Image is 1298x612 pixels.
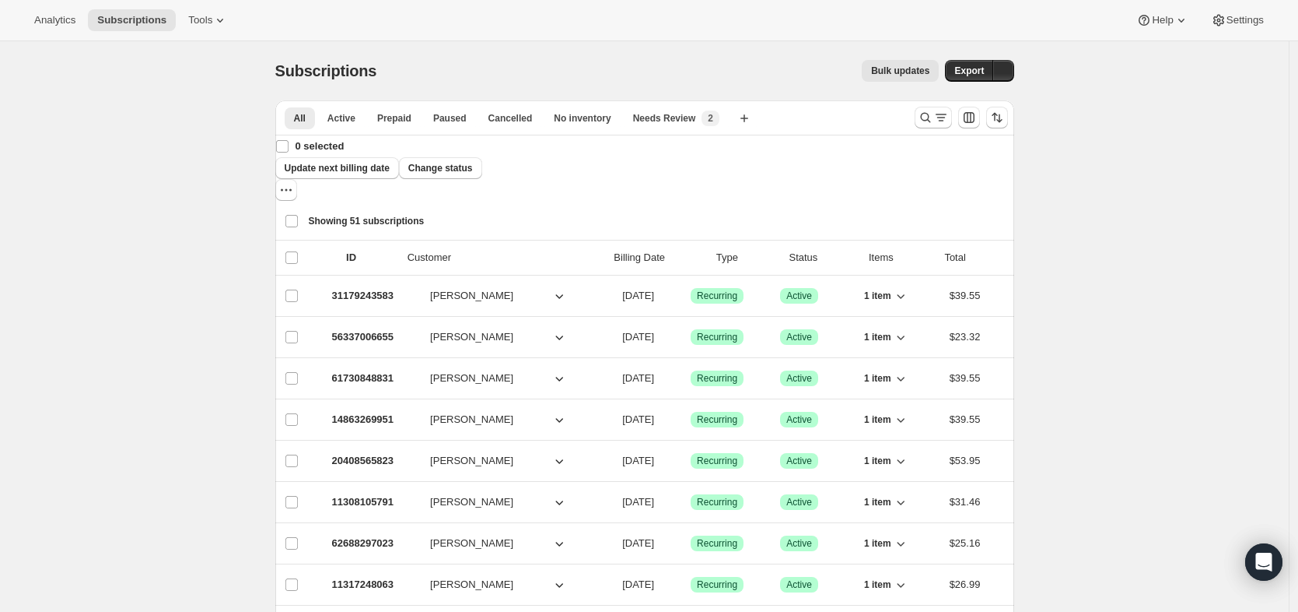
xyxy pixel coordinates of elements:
span: Active [786,579,812,591]
span: 1 item [864,372,891,385]
span: [PERSON_NAME] [430,329,513,345]
span: Bulk updates [871,65,929,77]
span: Recurring [697,537,737,550]
span: Export [954,65,984,77]
p: Billing Date [614,250,665,266]
span: [DATE] [622,372,654,384]
button: Bulk updates [862,60,939,82]
div: 61730848831[PERSON_NAME][DATE]SuccessRecurringSuccessActive1 item$39.55 [308,368,1005,389]
span: [PERSON_NAME] [430,494,513,510]
button: 1 item [855,409,913,431]
button: 1 item [855,491,913,513]
button: Analytics [25,9,85,31]
p: 56337006655 [332,329,394,345]
button: Search and filter results [915,107,952,128]
button: 1 item [855,326,913,348]
span: [PERSON_NAME] [430,288,513,304]
p: ID [346,250,356,266]
button: [PERSON_NAME] [421,490,576,515]
span: Active [327,112,355,125]
div: 14863269951[PERSON_NAME][DATE]SuccessRecurringSuccessActive1 item$39.55 [308,409,1005,431]
span: Recurring [697,413,737,426]
span: $31.46 [950,496,981,508]
span: Change status [408,162,473,174]
span: Recurring [697,455,737,467]
span: $26.99 [950,579,981,590]
p: Total [944,250,965,266]
button: Export [945,60,993,82]
span: Help [1152,14,1173,26]
span: Paused [433,112,467,125]
span: Active [786,290,812,302]
p: Status [789,250,818,266]
span: [DATE] [622,413,654,425]
span: Active [786,496,812,508]
span: Recurring [697,290,737,302]
div: 11308105791[PERSON_NAME][DATE]SuccessRecurringSuccessActive1 item$31.46 [308,491,1005,513]
span: $53.95 [950,455,981,466]
button: Help [1127,9,1198,31]
span: Showing 51 subscriptions [309,215,425,227]
button: 1 item [855,450,913,472]
button: [PERSON_NAME] [421,283,576,308]
button: [PERSON_NAME] [421,366,576,391]
div: 56337006655[PERSON_NAME][DATE]SuccessRecurringSuccessActive1 item$23.32 [308,326,1005,348]
button: [PERSON_NAME] [421,325,576,350]
span: 1 item [864,290,891,302]
p: 0 selected [296,139,345,154]
button: 1 item [855,368,913,389]
span: [PERSON_NAME] [430,536,513,551]
p: 11308105791 [332,494,394,510]
span: Subscriptions [275,62,377,79]
p: 62688297023 [332,536,394,551]
span: [PERSON_NAME] [430,371,513,386]
span: Active [786,455,812,467]
span: Tools [188,14,212,26]
div: 20408565823[PERSON_NAME][DATE]SuccessRecurringSuccessActive1 item$53.95 [308,450,1005,472]
span: $25.16 [950,537,981,549]
span: Subscriptions [97,14,166,26]
p: Customer [408,250,563,266]
span: 1 item [864,331,891,343]
span: [PERSON_NAME] [430,577,513,593]
button: [PERSON_NAME] [421,531,576,556]
div: IDCustomerBilling DateTypeStatusItemsTotal [308,250,1005,266]
button: Settings [1202,9,1273,31]
span: [DATE] [622,496,654,508]
span: [DATE] [622,537,654,549]
span: 1 item [864,579,891,591]
span: Update next billing date [285,162,390,174]
span: Active [786,331,812,343]
button: [PERSON_NAME] [421,407,576,432]
span: [DATE] [622,579,654,590]
button: Tools [179,9,237,31]
span: [PERSON_NAME] [430,412,513,427]
span: $39.55 [950,413,981,425]
span: Prepaid [377,112,411,125]
span: [DATE] [622,290,654,301]
p: 31179243583 [332,288,394,304]
span: [PERSON_NAME] [430,453,513,469]
button: Change status [399,157,482,179]
div: 62688297023[PERSON_NAME][DATE]SuccessRecurringSuccessActive1 item$25.16 [308,533,1005,554]
button: [PERSON_NAME] [421,448,576,473]
p: 61730848831 [332,371,394,386]
span: $39.55 [950,290,981,301]
p: 14863269951 [332,412,394,427]
span: [DATE] [622,331,654,343]
p: 20408565823 [332,453,394,469]
div: Open Intercom Messenger [1245,543,1282,581]
button: 1 item [855,533,913,554]
span: Recurring [697,496,737,508]
span: [DATE] [622,455,654,466]
div: 31179243583[PERSON_NAME][DATE]SuccessRecurringSuccessActive1 item$39.55 [308,285,1005,307]
button: Sort the results [986,107,1008,128]
button: Update next billing date [275,157,399,179]
div: Type [716,250,738,266]
span: 1 item [864,496,891,508]
span: 1 item [864,537,891,550]
span: No inventory [554,112,611,125]
button: Create new view [732,107,757,129]
span: Active [786,372,812,385]
div: Items [869,250,894,266]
